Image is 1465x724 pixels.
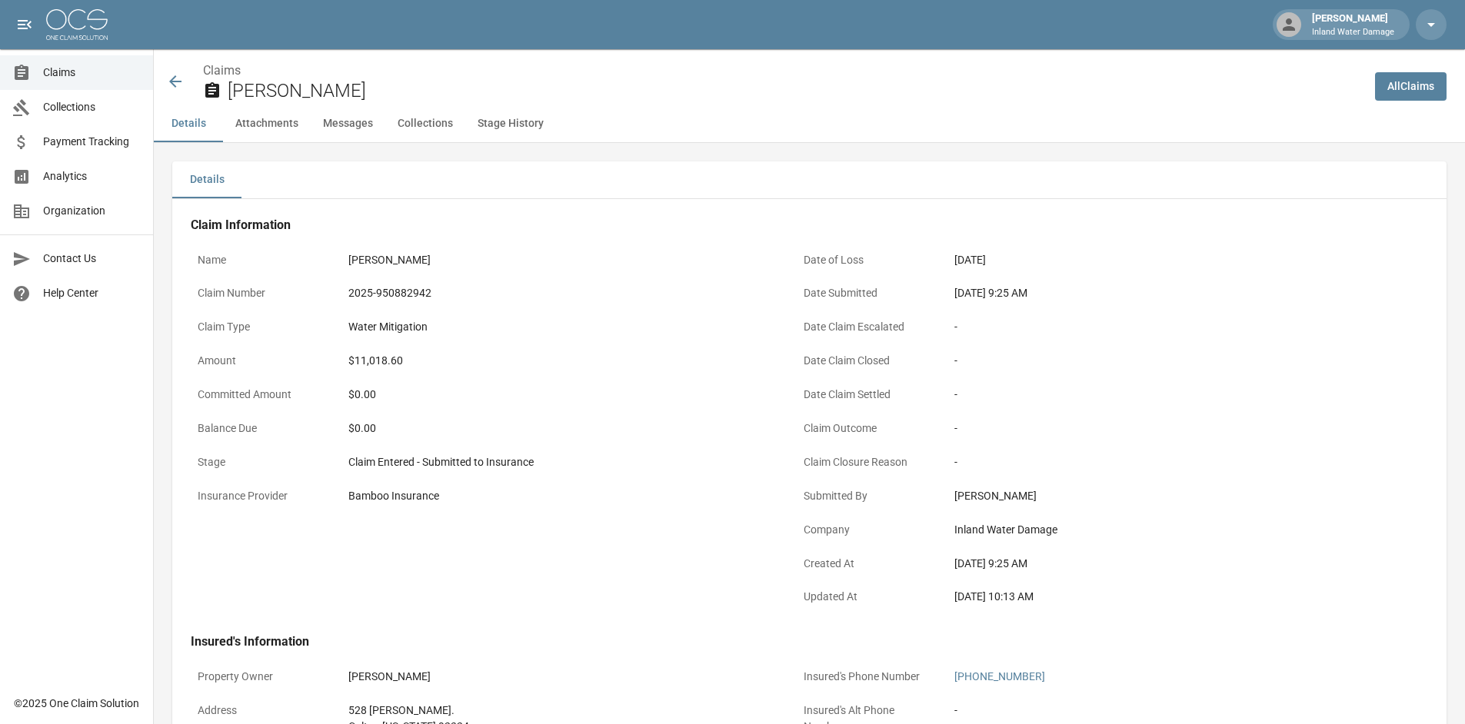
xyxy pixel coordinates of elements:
[203,61,1363,80] nav: breadcrumb
[223,105,311,142] button: Attachments
[43,203,141,219] span: Organization
[1375,72,1447,101] a: AllClaims
[43,134,141,150] span: Payment Tracking
[1306,11,1400,38] div: [PERSON_NAME]
[191,481,329,511] p: Insurance Provider
[191,278,329,308] p: Claim Number
[43,285,141,301] span: Help Center
[797,245,935,275] p: Date of Loss
[797,481,935,511] p: Submitted By
[348,702,771,719] div: 528 [PERSON_NAME].
[203,63,241,78] a: Claims
[191,218,1384,233] h4: Claim Information
[954,285,1377,301] div: [DATE] 9:25 AM
[348,353,771,369] div: $11,018.60
[172,161,241,198] button: Details
[9,9,40,40] button: open drawer
[228,80,1363,102] h2: [PERSON_NAME]
[954,387,1377,403] div: -
[797,312,935,342] p: Date Claim Escalated
[954,556,1377,572] div: [DATE] 9:25 AM
[43,251,141,267] span: Contact Us
[797,380,935,410] p: Date Claim Settled
[348,669,771,685] div: [PERSON_NAME]
[797,549,935,579] p: Created At
[954,353,1377,369] div: -
[954,454,1377,470] div: -
[191,380,329,410] p: Committed Amount
[797,413,935,443] p: Claim Outcome
[797,447,935,477] p: Claim Closure Reason
[348,252,771,268] div: [PERSON_NAME]
[954,488,1377,504] div: [PERSON_NAME]
[348,387,771,403] div: $0.00
[43,65,141,81] span: Claims
[311,105,385,142] button: Messages
[191,413,329,443] p: Balance Due
[954,589,1377,605] div: [DATE] 10:13 AM
[954,670,1045,682] a: [PHONE_NUMBER]
[797,662,935,692] p: Insured's Phone Number
[14,696,139,711] div: © 2025 One Claim Solution
[154,105,1465,142] div: anchor tabs
[154,105,223,142] button: Details
[348,319,771,335] div: Water Mitigation
[465,105,556,142] button: Stage History
[954,319,1377,335] div: -
[797,582,935,612] p: Updated At
[348,454,771,470] div: Claim Entered - Submitted to Insurance
[46,9,108,40] img: ocs-logo-white-transparent.png
[191,245,329,275] p: Name
[954,420,1377,437] div: -
[797,515,935,545] p: Company
[348,420,771,437] div: $0.00
[348,488,771,504] div: Bamboo Insurance
[191,447,329,477] p: Stage
[191,346,329,376] p: Amount
[954,702,1377,719] div: -
[191,634,1384,649] h4: Insured's Information
[191,312,329,342] p: Claim Type
[797,346,935,376] p: Date Claim Closed
[43,99,141,115] span: Collections
[954,252,1377,268] div: [DATE]
[797,278,935,308] p: Date Submitted
[191,662,329,692] p: Property Owner
[1312,26,1394,39] p: Inland Water Damage
[172,161,1447,198] div: details tabs
[954,522,1377,538] div: Inland Water Damage
[385,105,465,142] button: Collections
[43,168,141,184] span: Analytics
[348,285,771,301] div: 2025-950882942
